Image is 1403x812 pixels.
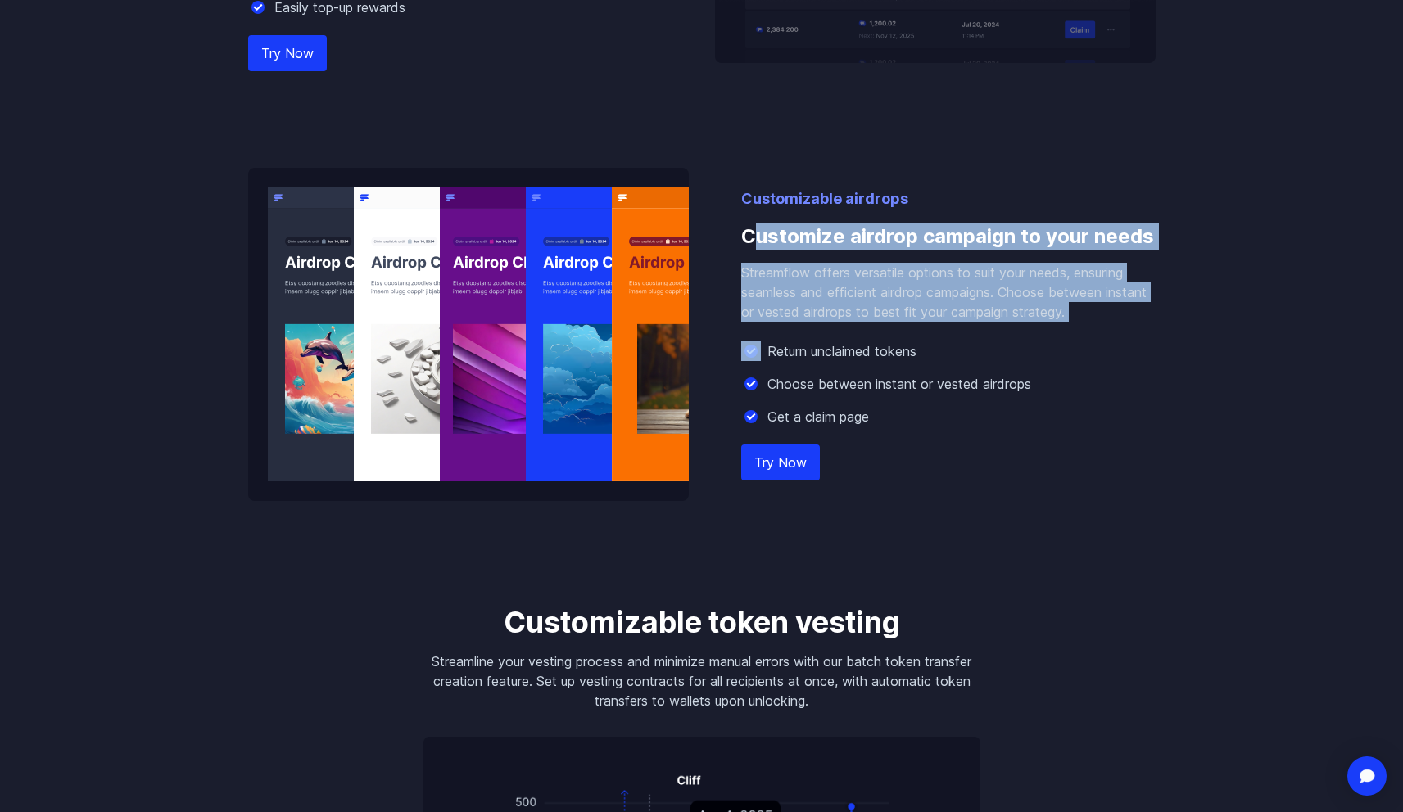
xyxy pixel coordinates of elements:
[248,168,689,501] img: Customize airdrop campaign to your needs
[767,407,869,426] p: Get a claim page
[1347,756,1387,796] div: Open Intercom Messenger
[741,187,1156,210] p: Customizable airdrops
[741,263,1156,322] p: Streamflow offers versatile options to suit your needs, ensuring seamless and efficient airdrop c...
[741,210,1156,263] h3: Customize airdrop campaign to your needs
[423,606,980,638] h3: Customizable token vesting
[423,652,980,710] p: Streamline your vesting process and minimize manual errors with our batch token transfer creation...
[767,341,916,361] p: Return unclaimed tokens
[741,444,820,480] a: Try Now
[767,374,1031,394] p: Choose between instant or vested airdrops
[248,35,327,71] a: Try Now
